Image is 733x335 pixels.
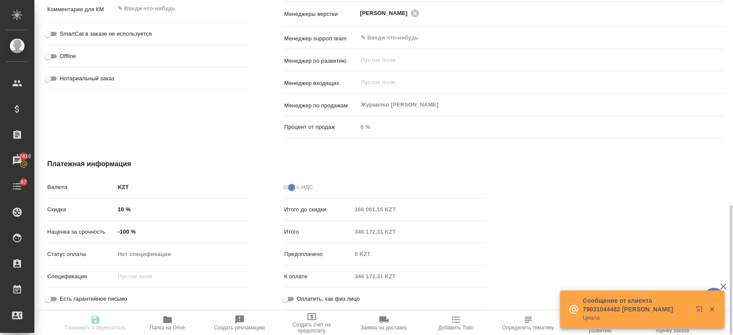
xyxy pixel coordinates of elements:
[214,325,265,331] span: Создать рекламацию
[297,295,360,303] span: Оплатить, как физ.лицо
[150,325,185,331] span: Папка на Drive
[59,311,131,335] button: Сохранить и пересчитать
[583,314,690,322] p: Циала
[360,8,422,18] div: [PERSON_NAME]
[60,295,127,303] span: Есть гарантийное письмо
[348,311,420,335] button: Заявка на доставку
[352,248,487,260] input: Пустое поле
[284,34,358,43] p: Менеджер support team
[115,225,249,238] input: ✎ Введи что-нибудь
[703,305,721,313] button: Закрыть
[352,225,487,238] input: Пустое поле
[284,57,358,65] p: Менеджер по развитию
[360,77,703,88] input: Пустое поле
[284,250,352,259] p: Предоплачено
[115,247,249,262] div: Нет спецификации
[47,228,115,236] p: Наценка за срочность
[204,311,276,335] button: Создать рекламацию
[284,228,352,236] p: Итого
[284,272,352,281] p: К оплате
[357,121,724,133] input: Пустое поле
[60,30,152,38] span: SmartCat в заказе не используется
[47,5,115,14] p: Комментарии для КМ
[360,33,692,43] input: ✎ Введи что-нибудь
[2,150,32,171] a: 17410
[583,296,690,314] p: Сообщение от клиента 79031044482 [PERSON_NAME]
[492,311,564,335] button: Определить тематику
[360,325,407,331] span: Заявка на доставку
[719,37,721,39] button: Open
[115,180,249,195] div: KZT
[281,322,343,334] span: Создать счет на предоплату
[284,101,358,110] p: Менеджер по продажам
[47,250,115,259] p: Статус оплаты
[352,270,487,283] input: Пустое поле
[502,325,554,331] span: Определить тематику
[360,55,703,65] input: Пустое поле
[297,183,313,192] span: с НДС
[719,12,721,14] button: Open
[2,176,32,197] a: 87
[276,311,348,335] button: Создать счет на предоплату
[115,203,249,216] input: ✎ Введи что-нибудь
[360,9,413,18] span: [PERSON_NAME]
[690,301,711,321] button: Открыть в новой вкладке
[15,178,32,186] span: 87
[284,123,358,131] p: Процент от продаж
[47,205,115,214] p: Скидка
[60,52,76,61] span: Offline
[284,79,358,88] p: Менеджер входящих
[47,159,487,169] h4: Платежная информация
[420,311,492,335] button: Добавить Todo
[284,205,352,214] p: Итого до скидки
[131,311,204,335] button: Папка на Drive
[47,272,115,281] p: Спецификация
[47,183,115,192] p: Валюта
[65,325,126,331] span: Сохранить и пересчитать
[703,288,724,309] button: 🙏
[284,10,358,18] p: Менеджеры верстки
[11,152,36,161] span: 17410
[352,203,487,216] input: Пустое поле
[60,74,114,83] span: Нотариальный заказ
[115,270,249,283] input: Пустое поле
[438,325,473,331] span: Добавить Todo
